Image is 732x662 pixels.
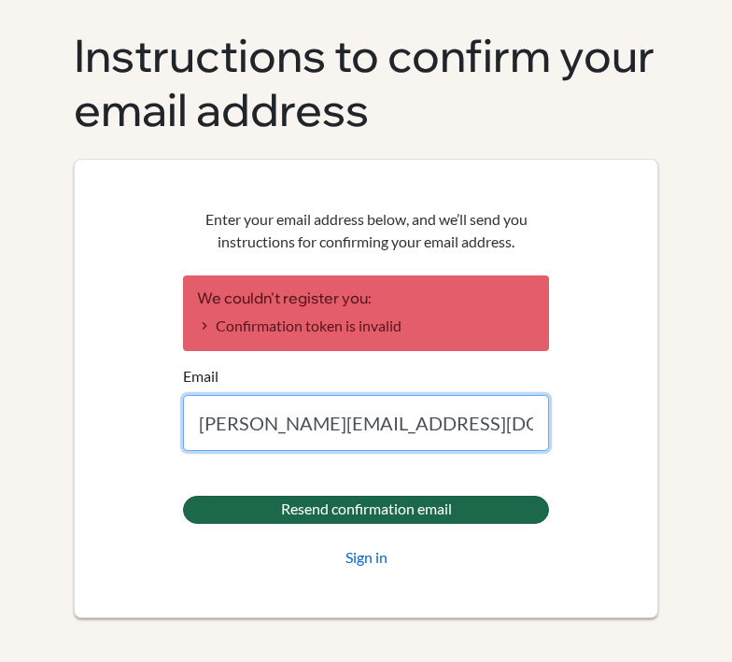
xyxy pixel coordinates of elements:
h2: We couldn't register you: [197,289,535,307]
li: Confirmation token is invalid [197,315,535,337]
input: Resend confirmation email [183,496,549,524]
h1: Instructions to confirm your email address [74,29,658,136]
p: Enter your email address below, and we’ll send you instructions for confirming your email address. [183,208,549,253]
a: Sign in [345,546,387,569]
label: Email [183,365,218,387]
